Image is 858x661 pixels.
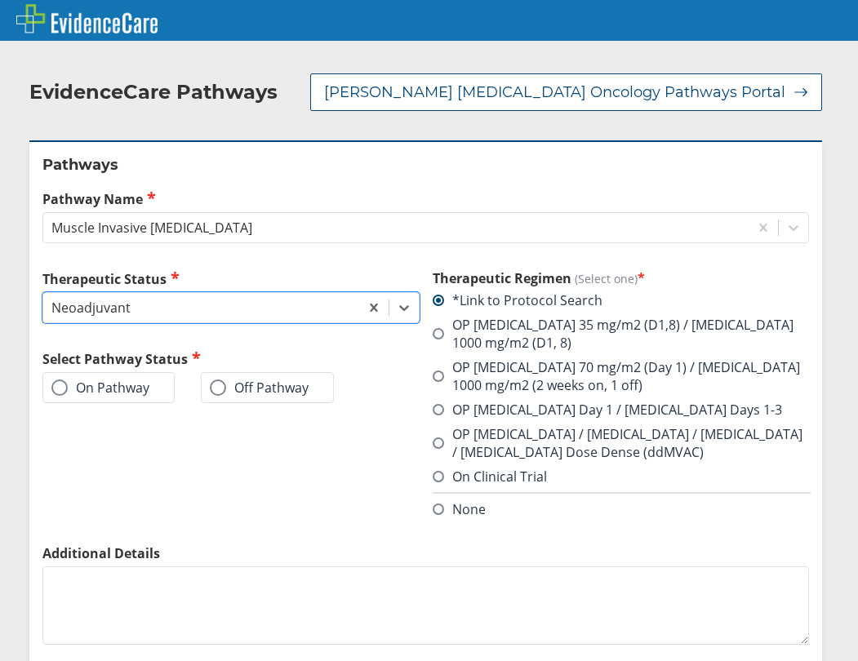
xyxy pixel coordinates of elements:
h2: Pathways [42,155,809,175]
label: OP [MEDICAL_DATA] Day 1 / [MEDICAL_DATA] Days 1-3 [433,401,782,419]
label: None [433,500,486,518]
label: Additional Details [42,544,809,562]
h2: EvidenceCare Pathways [29,80,278,104]
span: [PERSON_NAME] [MEDICAL_DATA] Oncology Pathways Portal [324,82,785,102]
img: EvidenceCare [16,4,158,33]
button: [PERSON_NAME] [MEDICAL_DATA] Oncology Pathways Portal [310,73,822,111]
label: On Clinical Trial [433,468,547,486]
label: Pathway Name [42,189,809,208]
div: Muscle Invasive [MEDICAL_DATA] [51,219,252,237]
label: OP [MEDICAL_DATA] 35 mg/m2 (D1,8) / [MEDICAL_DATA] 1000 mg/m2 (D1, 8) [433,316,810,352]
label: Off Pathway [210,379,309,396]
h2: Select Pathway Status [42,349,420,368]
label: On Pathway [51,379,149,396]
h3: Therapeutic Regimen [433,269,810,287]
div: Neoadjuvant [51,299,131,317]
label: *Link to Protocol Search [433,291,602,309]
span: (Select one) [575,271,638,286]
label: Therapeutic Status [42,269,420,288]
label: OP [MEDICAL_DATA] / [MEDICAL_DATA] / [MEDICAL_DATA] / [MEDICAL_DATA] Dose Dense (ddMVAC) [433,425,810,461]
label: OP [MEDICAL_DATA] 70 mg/m2 (Day 1) / [MEDICAL_DATA] 1000 mg/m2 (2 weeks on, 1 off) [433,358,810,394]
